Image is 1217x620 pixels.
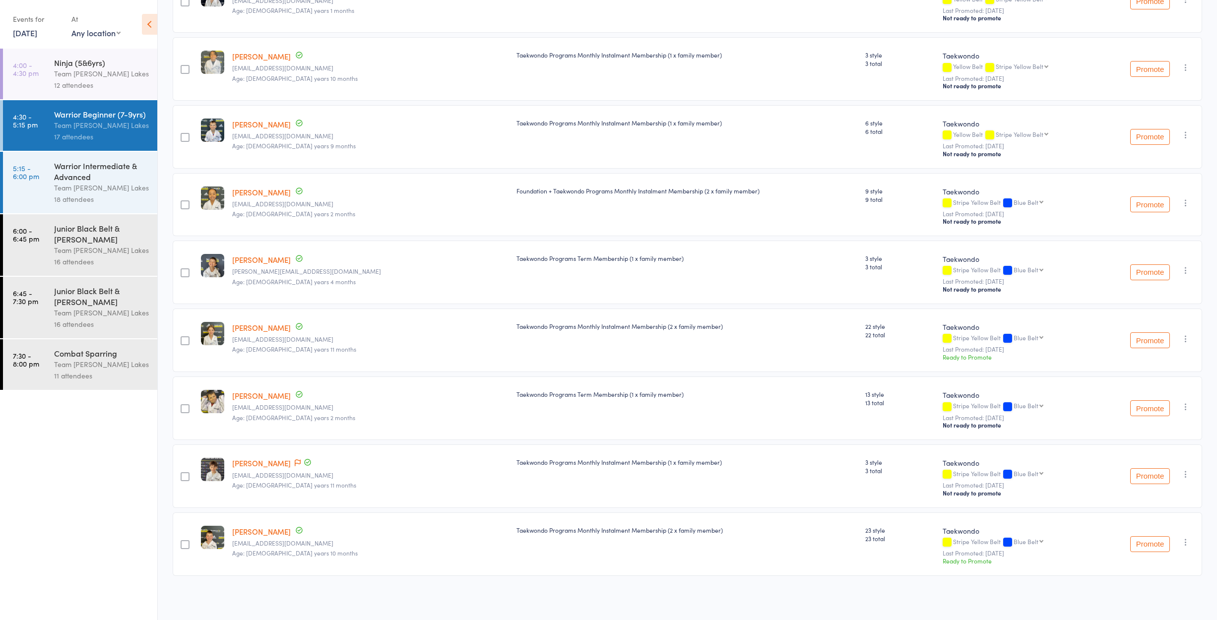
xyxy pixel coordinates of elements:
span: Age: [DEMOGRAPHIC_DATA] years 9 months [232,141,356,150]
button: Promote [1130,400,1170,416]
span: 13 style [865,390,935,398]
button: Promote [1130,536,1170,552]
span: 3 style [865,254,935,262]
div: Taekwondo Programs Monthly Instalment Membership (2 x family member) [516,322,858,330]
div: Not ready to promote [943,421,1092,429]
a: 4:00 -4:30 pmNinja (5&6yrs)Team [PERSON_NAME] Lakes12 attendees [3,49,157,99]
a: 5:15 -6:00 pmWarrior Intermediate & AdvancedTeam [PERSON_NAME] Lakes18 attendees [3,152,157,213]
a: [PERSON_NAME] [232,119,291,129]
div: Foundation + Taekwondo Programs Monthly Instalment Membership (2 x family member) [516,186,858,195]
button: Promote [1130,332,1170,348]
small: Last Promoted: [DATE] [943,7,1092,14]
a: [PERSON_NAME] [232,187,291,197]
a: [PERSON_NAME] [232,322,291,333]
button: Promote [1130,264,1170,280]
small: Last Promoted: [DATE] [943,414,1092,421]
div: 17 attendees [54,131,149,142]
small: darrenparnis@hotmail.com [232,336,509,343]
div: Not ready to promote [943,150,1092,158]
div: Blue Belt [1014,334,1038,341]
time: 6:45 - 7:30 pm [13,289,38,305]
div: Taekwondo [943,458,1092,468]
div: Stripe Yellow Belt [996,131,1043,137]
time: 4:30 - 5:15 pm [13,113,38,128]
div: Stripe Yellow Belt [943,199,1092,207]
span: 3 total [865,59,935,67]
span: 22 style [865,322,935,330]
div: Stripe Yellow Belt [943,266,1092,275]
div: 11 attendees [54,370,149,381]
div: Taekwondo [943,254,1092,264]
div: Stripe Yellow Belt [943,538,1092,547]
span: 6 total [865,127,935,135]
span: Age: [DEMOGRAPHIC_DATA] years 2 months [232,413,355,422]
div: Not ready to promote [943,82,1092,90]
div: 18 attendees [54,193,149,205]
time: 4:00 - 4:30 pm [13,61,39,77]
time: 6:00 - 6:45 pm [13,227,39,243]
span: 22 total [865,330,935,339]
div: Taekwondo [943,186,1092,196]
small: Last Promoted: [DATE] [943,482,1092,489]
span: 3 style [865,458,935,466]
div: Not ready to promote [943,14,1092,22]
div: Taekwondo [943,390,1092,400]
div: Taekwondo Programs Monthly Instalment Membership (2 x family member) [516,526,858,534]
div: Ready to Promote [943,353,1092,361]
img: image1718262150.png [201,390,224,413]
div: Warrior Intermediate & Advanced [54,160,149,182]
div: Not ready to promote [943,489,1092,497]
span: Age: [DEMOGRAPHIC_DATA] years 4 months [232,277,356,286]
span: Age: [DEMOGRAPHIC_DATA] years 11 months [232,481,356,489]
small: katiesalera@yahoo.com.au [232,472,509,479]
a: [PERSON_NAME] [232,254,291,265]
div: Taekwondo [943,51,1092,61]
span: 13 total [865,398,935,407]
time: 7:30 - 8:00 pm [13,352,39,368]
button: Promote [1130,196,1170,212]
div: Blue Belt [1014,266,1038,273]
div: Stripe Yellow Belt [996,63,1043,69]
small: Last Promoted: [DATE] [943,75,1092,82]
span: 3 total [865,466,935,475]
span: 6 style [865,119,935,127]
div: Combat Sparring [54,348,149,359]
img: image1728970532.png [201,526,224,549]
div: Not ready to promote [943,217,1092,225]
a: 6:45 -7:30 pmJunior Black Belt & [PERSON_NAME]Team [PERSON_NAME] Lakes16 attendees [3,277,157,338]
div: Events for [13,11,62,27]
div: Stripe Yellow Belt [943,334,1092,343]
img: image1707514894.png [201,186,224,210]
span: 3 style [865,51,935,59]
img: image1728970512.png [201,322,224,345]
div: Taekwondo [943,119,1092,128]
div: Ready to Promote [943,557,1092,565]
a: [DATE] [13,27,37,38]
span: Age: [DEMOGRAPHIC_DATA] years 10 months [232,549,358,557]
div: Junior Black Belt & [PERSON_NAME] [54,285,149,307]
span: Age: [DEMOGRAPHIC_DATA] years 11 months [232,345,356,353]
a: [PERSON_NAME] [232,51,291,62]
div: Yellow Belt [943,131,1092,139]
a: [PERSON_NAME] [232,526,291,537]
a: [PERSON_NAME] [232,458,291,468]
span: 23 style [865,526,935,534]
div: Taekwondo Programs Term Membership (1 x family member) [516,390,858,398]
div: 16 attendees [54,256,149,267]
div: 16 attendees [54,318,149,330]
span: 3 total [865,262,935,271]
div: Blue Belt [1014,470,1038,477]
div: Ninja (5&6yrs) [54,57,149,68]
small: Last Promoted: [DATE] [943,142,1092,149]
time: 5:15 - 6:00 pm [13,164,39,180]
div: Taekwondo Programs Term Membership (1 x family member) [516,254,858,262]
span: Age: [DEMOGRAPHIC_DATA] years 2 months [232,209,355,218]
div: Yellow Belt [943,63,1092,71]
small: Subbym29@gmail.com [232,64,509,71]
div: Any location [71,27,121,38]
span: 9 total [865,195,935,203]
img: image1746243804.png [201,51,224,74]
small: darrenparnis@hotmail.com [232,540,509,547]
div: Blue Belt [1014,199,1038,205]
div: Team [PERSON_NAME] Lakes [54,307,149,318]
